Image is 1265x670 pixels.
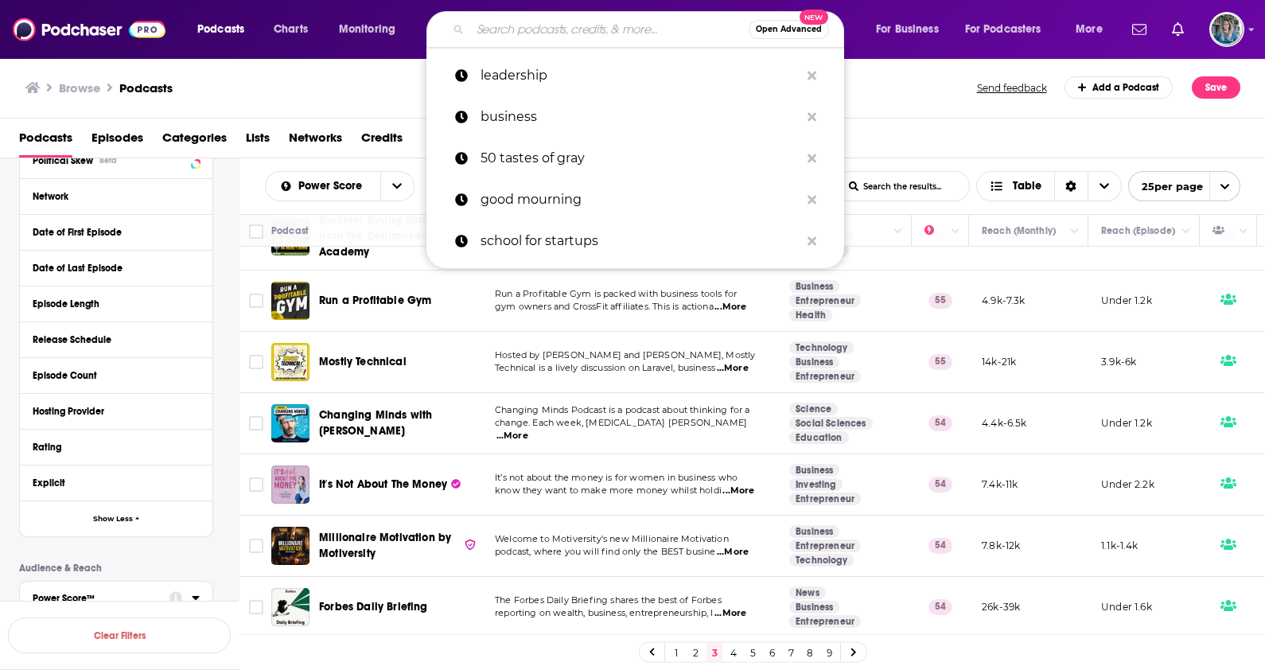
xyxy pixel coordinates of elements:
[319,408,432,438] span: Changing Minds with [PERSON_NAME]
[495,362,715,373] span: Technical is a lively discussion on Laravel, business
[33,442,189,453] div: Rating
[800,10,828,25] span: New
[924,221,947,240] div: Power Score
[965,18,1041,41] span: For Podcasters
[1101,355,1136,368] p: 3.9k-6k
[13,14,165,45] img: Podchaser - Follow, Share and Rate Podcasts
[928,354,952,370] p: 55
[33,185,200,205] button: Network
[496,430,528,442] span: ...More
[1101,477,1154,491] p: Under 2.2k
[162,125,227,158] span: Categories
[749,20,829,39] button: Open AdvancedNew
[1101,294,1152,307] p: Under 1.2k
[722,485,754,497] span: ...More
[1126,16,1153,43] a: Show notifications dropdown
[1101,539,1138,552] p: 1.1k-1.4k
[249,416,263,430] span: Toggle select row
[982,477,1018,491] p: 7.4k-11k
[982,355,1016,368] p: 14k-21k
[33,436,200,456] button: Rating
[197,18,244,41] span: Podcasts
[33,400,200,420] button: Hosting Provider
[249,355,263,369] span: Toggle select row
[1101,600,1152,614] p: Under 1.6k
[186,17,265,42] button: open menu
[1065,76,1174,99] a: Add a Podcast
[865,17,959,42] button: open menu
[789,615,861,628] a: Entrepreneur
[789,464,839,477] a: Business
[271,343,309,381] img: Mostly Technical
[99,155,117,166] div: Beta
[928,538,952,554] p: 54
[426,179,844,220] a: good mourning
[319,355,407,368] span: Mostly Technical
[249,294,263,308] span: Toggle select row
[271,588,309,626] img: Forbes Daily Briefing
[982,600,1020,614] p: 26k-39k
[271,404,309,442] img: Changing Minds with Owen Fitzpatrick
[33,472,200,492] button: Explicit
[481,96,800,138] p: business
[426,220,844,262] a: school for startups
[271,527,309,565] img: Millionaire Motivation by Motiversity
[319,354,407,370] a: Mostly Technical
[1128,171,1240,201] button: open menu
[1101,221,1175,240] div: Reach (Episode)
[955,17,1065,42] button: open menu
[714,607,746,620] span: ...More
[1129,174,1203,199] span: 25 per page
[789,554,854,567] a: Technology
[717,546,749,559] span: ...More
[946,222,965,241] button: Column Actions
[426,55,844,96] a: leadership
[495,301,714,312] span: gym owners and CrossFit affiliates. This is actiona
[470,17,749,42] input: Search podcasts, credits, & more...
[1013,181,1041,192] span: Table
[20,501,212,536] button: Show Less
[668,643,684,662] a: 1
[380,172,414,201] button: open menu
[789,294,861,307] a: Entrepreneur
[687,643,703,662] a: 2
[298,181,368,192] span: Power Score
[717,362,749,375] span: ...More
[495,288,737,299] span: Run a Profitable Gym is packed with business tools for
[33,227,189,238] div: Date of First Episode
[789,525,839,538] a: Business
[339,18,395,41] span: Monitoring
[972,81,1052,95] button: Send feedback
[274,18,308,41] span: Charts
[19,125,72,158] a: Podcasts
[789,478,843,491] a: Investing
[764,643,780,662] a: 6
[33,370,189,381] div: Episode Count
[726,643,741,662] a: 4
[789,540,861,552] a: Entrepreneur
[8,617,231,653] button: Clear Filters
[464,538,477,551] img: verified Badge
[271,282,309,320] a: Run a Profitable Gym
[91,125,143,158] a: Episodes
[1054,172,1088,201] div: Sort Direction
[426,96,844,138] a: business
[976,171,1122,201] button: Choose View
[783,643,799,662] a: 7
[745,643,761,662] a: 5
[495,607,714,618] span: reporting on wealth, business, entrepreneurship, l
[928,599,952,615] p: 54
[1192,76,1240,99] button: Save
[789,370,861,383] a: Entrepreneur
[982,221,1056,240] div: Reach (Monthly)
[33,155,93,166] span: Political Skew
[495,417,747,428] span: change. Each week, [MEDICAL_DATA] [PERSON_NAME]
[789,586,826,599] a: News
[1209,12,1244,47] img: User Profile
